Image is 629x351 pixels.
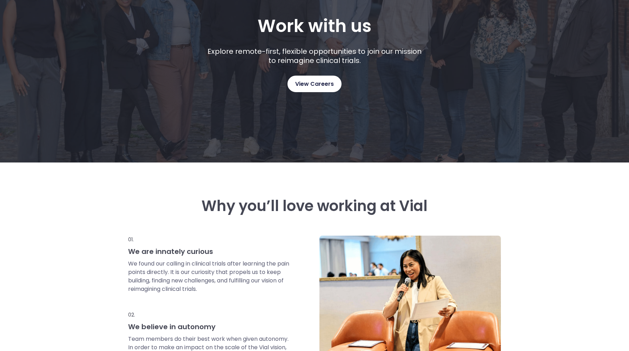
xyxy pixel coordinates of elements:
h3: We believe in autonomy [128,322,290,331]
p: 01. [128,236,290,243]
p: We found our calling in clinical trials after learning the pain points directly. It is our curios... [128,260,290,293]
p: 02. [128,311,290,319]
span: View Careers [295,79,334,89]
p: Explore remote-first, flexible opportunities to join our mission to reimagine clinical trials. [205,47,424,65]
h3: Why you’ll love working at Vial [128,198,501,215]
h1: Work with us [258,16,371,36]
a: View Careers [287,76,342,92]
h3: We are innately curious [128,247,290,256]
